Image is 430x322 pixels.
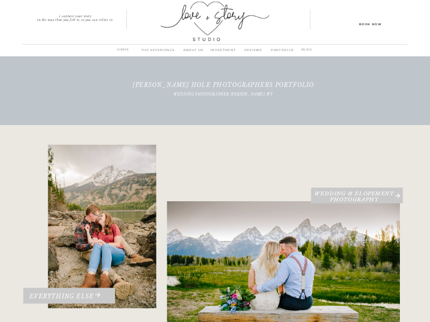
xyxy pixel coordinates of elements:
[127,82,319,96] h1: [PERSON_NAME] Hole Photographers portfolio
[178,47,208,57] a: ABOUT us
[297,47,316,54] a: BLOG
[127,92,319,107] h2: wedding Photographer [PERSON_NAME]. WY
[24,14,127,19] p: I capture your story in the way that you felt it, so you can relive it.
[24,14,127,19] a: I capture your storyin the way that you felt it, so you can relive it.
[338,21,403,26] a: Book Now
[113,47,132,57] a: home
[311,191,398,201] a: Wedding & Elopement PHOTOGRAPHY
[208,47,238,57] a: INVESTMENT
[268,47,296,57] a: PORTFOLIO
[138,47,178,57] a: THE EXPERIENCE
[238,47,268,57] a: REVIEWS
[18,293,105,303] a: Everything Else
